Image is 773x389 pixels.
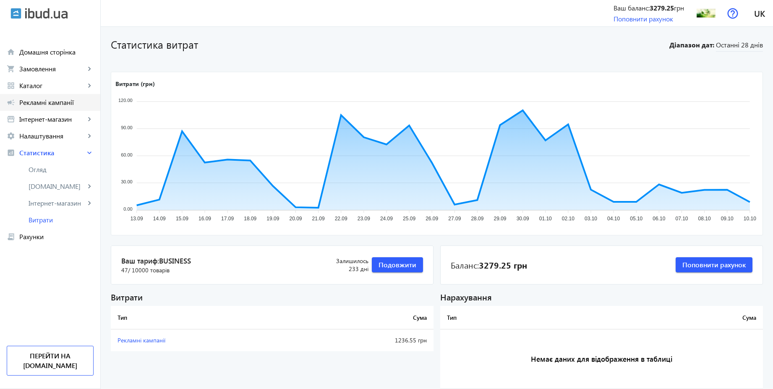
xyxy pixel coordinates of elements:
[19,98,94,107] span: Рекламні кампанії
[176,216,188,222] tspan: 15.09
[198,216,211,222] tspan: 16.09
[121,125,133,130] tspan: 90.00
[111,306,296,329] th: Тип
[19,48,94,56] span: Домашня сторінка
[676,257,752,272] button: Поповнити рахунок
[372,257,423,272] button: Подовжити
[7,346,94,376] a: Перейти на [DOMAIN_NAME]
[630,216,642,222] tspan: 05.10
[121,266,170,274] span: 47
[121,180,133,185] tspan: 30.00
[479,259,527,271] b: 3279.25 грн
[668,40,714,50] b: Діапазон дат:
[7,232,15,241] mat-icon: receipt_long
[29,165,94,174] span: Огляд
[19,81,85,90] span: Каталог
[312,216,325,222] tspan: 21.09
[29,182,85,191] span: [DOMAIN_NAME]
[403,216,415,222] tspan: 25.09
[159,256,191,265] span: Business
[716,40,763,52] span: Останні 28 днів
[682,260,746,269] span: Поповнити рахунок
[698,216,711,222] tspan: 08.10
[29,199,85,207] span: Інтернет-магазин
[85,199,94,207] mat-icon: keyboard_arrow_right
[727,8,738,19] img: help.svg
[7,48,15,56] mat-icon: home
[10,8,21,19] img: ibud.svg
[7,149,15,157] mat-icon: analytics
[121,256,316,266] span: Ваш тариф:
[85,132,94,140] mat-icon: keyboard_arrow_right
[316,257,368,273] div: 233 дні
[653,216,665,222] tspan: 06.10
[244,216,256,222] tspan: 18.09
[118,98,133,103] tspan: 120.00
[29,216,94,224] span: Витрати
[19,149,85,157] span: Статистика
[123,206,132,211] tspan: 0.00
[7,132,15,140] mat-icon: settings
[614,3,684,13] div: Ваш баланс: грн
[19,115,85,123] span: Інтернет-магазин
[539,216,552,222] tspan: 01.10
[426,216,438,222] tspan: 26.09
[471,216,483,222] tspan: 28.09
[266,216,279,222] tspan: 19.09
[85,115,94,123] mat-icon: keyboard_arrow_right
[585,216,597,222] tspan: 03.10
[221,216,234,222] tspan: 17.09
[562,216,575,222] tspan: 02.10
[25,8,68,19] img: ibud_text.svg
[379,260,416,269] span: Подовжити
[85,81,94,90] mat-icon: keyboard_arrow_right
[440,291,763,303] div: Нарахування
[19,232,94,241] span: Рахунки
[440,306,588,329] th: Тип
[316,257,368,265] span: Залишилось
[440,329,763,389] h3: Немає даних для відображення в таблиці
[517,216,529,222] tspan: 30.09
[494,216,507,222] tspan: 29.09
[744,216,756,222] tspan: 10.10
[7,115,15,123] mat-icon: storefront
[85,149,94,157] mat-icon: keyboard_arrow_right
[19,132,85,140] span: Налаштування
[128,266,170,274] span: / 10000 товарів
[153,216,166,222] tspan: 14.09
[614,14,673,23] a: Поповнити рахунок
[451,259,527,271] div: Баланс:
[7,98,15,107] mat-icon: campaign
[754,8,765,18] span: uk
[121,152,133,157] tspan: 60.00
[296,306,434,329] th: Сума
[721,216,734,222] tspan: 09.10
[296,329,434,351] td: 1236.55 грн
[588,306,763,329] th: Сума
[111,37,665,52] h1: Статистика витрат
[448,216,461,222] tspan: 27.09
[650,3,674,12] b: 3279.25
[85,65,94,73] mat-icon: keyboard_arrow_right
[675,216,688,222] tspan: 07.10
[19,65,85,73] span: Замовлення
[697,4,716,23] img: 271062da88864be017823864368000-e226bb5d4a.png
[118,336,165,344] span: Рекламні кампанії
[131,216,143,222] tspan: 13.09
[289,216,302,222] tspan: 20.09
[7,81,15,90] mat-icon: grid_view
[111,291,434,303] div: Витрати
[380,216,393,222] tspan: 24.09
[335,216,347,222] tspan: 22.09
[115,80,155,88] text: Витрати (грн)
[607,216,620,222] tspan: 04.10
[7,65,15,73] mat-icon: shopping_cart
[358,216,370,222] tspan: 23.09
[85,182,94,191] mat-icon: keyboard_arrow_right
